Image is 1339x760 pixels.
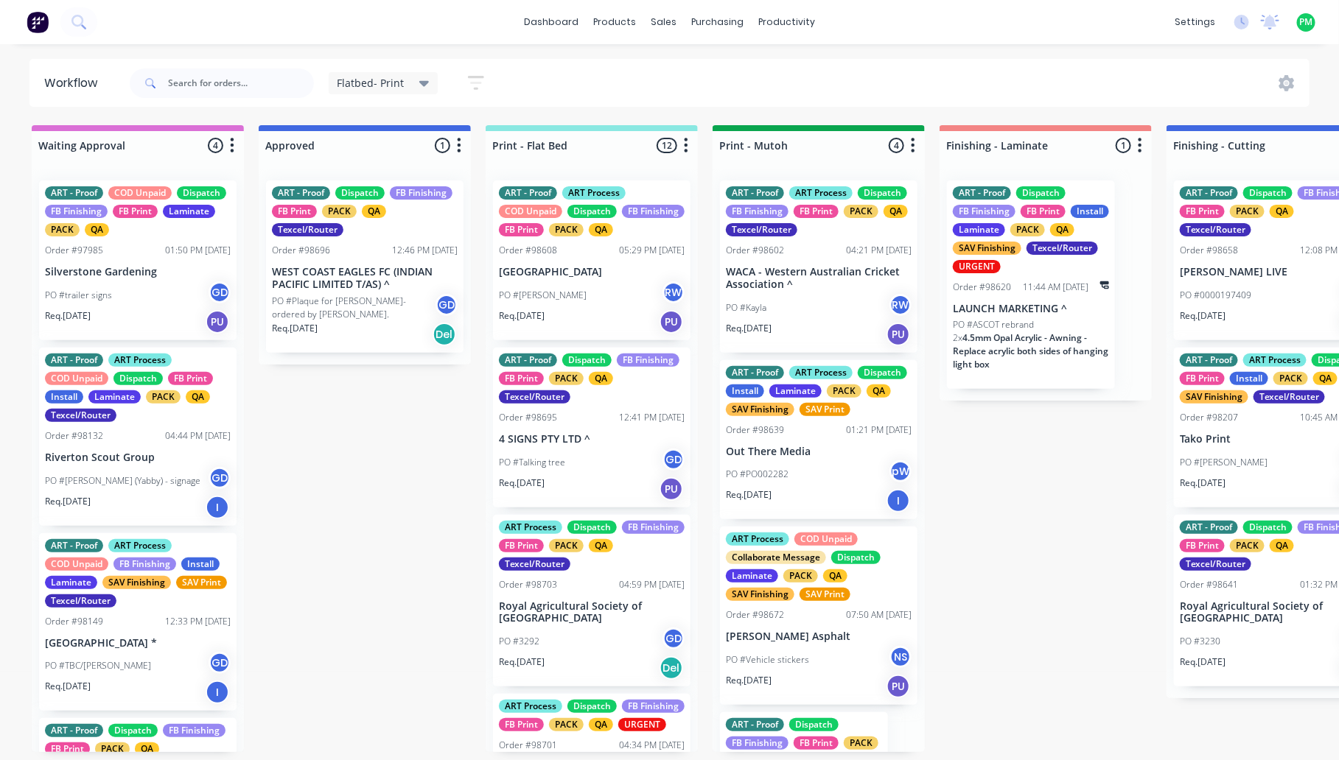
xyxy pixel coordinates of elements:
p: PO #[PERSON_NAME] [499,289,587,302]
div: productivity [751,11,822,33]
div: Dispatch [789,718,839,731]
a: dashboard [517,11,586,33]
div: PU [206,310,229,334]
div: 01:50 PM [DATE] [165,244,231,257]
div: GD [209,652,231,674]
p: Req. [DATE] [499,309,545,323]
p: Req. [DATE] [1180,655,1226,669]
div: QA [589,223,613,236]
div: Order #97985 [45,244,103,257]
input: Search for orders... [168,68,314,98]
div: FB Finishing [390,186,452,200]
span: PM [1300,15,1313,29]
div: SAV Print [176,576,227,589]
div: ART - ProofDispatchFB FinishingFB PrintInstallLaminatePACKQASAV FinishingTexcel/RouterURGENTOrder... [947,180,1115,389]
div: Del [660,656,683,680]
p: [GEOGRAPHIC_DATA] * [45,637,231,650]
p: PO #Vehicle stickers [726,653,809,666]
div: Texcel/Router [272,223,343,236]
p: PO #trailer signs [45,289,112,302]
div: 11:44 AM [DATE] [1023,281,1088,294]
div: Install [1230,372,1268,385]
div: settings [1167,11,1223,33]
div: ART - Proof [499,353,557,367]
div: Dispatch [1243,186,1293,200]
div: Install [45,390,83,404]
div: Laminate [953,223,1005,236]
p: Req. [DATE] [499,655,545,669]
div: Dispatch [858,186,907,200]
div: ART - ProofART ProcessDispatchFB FinishingFB PrintPACKQATexcel/RouterOrder #9860204:21 PM [DATE]W... [720,180,917,353]
p: PO #[PERSON_NAME] (Yabby) - signage [45,474,200,488]
div: PACK [549,223,584,236]
div: ART - Proof [726,718,784,731]
div: GD [662,448,685,471]
div: FB Finishing [622,205,685,218]
p: [GEOGRAPHIC_DATA] [499,266,685,278]
div: QA [823,569,847,583]
img: Factory [27,11,49,33]
div: ART - ProofART ProcessCOD UnpaidDispatchFB FinishingFB PrintPACKQAOrder #9860805:29 PM [DATE][GEO... [493,180,691,340]
div: ART - ProofDispatchFB FinishingFB PrintPACKQATexcel/RouterOrder #9869612:46 PM [DATE]WEST COAST E... [266,180,464,353]
div: COD Unpaid [794,532,858,546]
div: ART - Proof [1180,353,1238,367]
div: PACK [549,718,584,731]
div: Texcel/Router [499,557,570,571]
div: Order #98602 [726,244,784,257]
div: Del [433,323,456,346]
div: FB Print [794,736,839,750]
div: FB Print [499,223,544,236]
div: 04:59 PM [DATE] [619,578,685,591]
p: PO #ASCOT rebrand [953,318,1034,331]
div: PACK [1273,372,1308,385]
div: URGENT [618,718,666,731]
div: PACK [549,539,584,552]
p: PO #[PERSON_NAME] [1180,456,1268,469]
div: I [206,680,229,704]
div: ART Process [499,521,562,534]
div: Collaborate Message [726,551,826,564]
div: Dispatch [335,186,385,200]
div: GD [436,294,458,316]
div: ART - Proof [272,186,330,200]
div: ART - Proof [1180,521,1238,534]
div: ART - Proof [499,186,557,200]
p: Req. [DATE] [45,495,91,508]
div: Dispatch [1243,521,1293,534]
div: ART - ProofDispatchFB FinishingFB PrintPACKQATexcel/RouterOrder #9869512:41 PM [DATE]4 SIGNS PTY ... [493,348,691,507]
div: FB Finishing [622,700,685,713]
div: pW [889,460,912,482]
div: Dispatch [831,551,881,564]
div: Dispatch [1016,186,1066,200]
div: 04:21 PM [DATE] [846,244,912,257]
div: sales [643,11,684,33]
div: 04:34 PM [DATE] [619,739,685,752]
div: QA [135,742,159,756]
div: PACK [844,205,878,218]
div: ART - ProofCOD UnpaidDispatchFB FinishingFB PrintLaminatePACKQAOrder #9798501:50 PM [DATE]Silvers... [39,180,237,340]
div: FB Finishing [617,353,679,367]
p: PO #Kayla [726,301,766,314]
div: SAV Print [800,588,850,601]
div: Laminate [45,576,97,589]
div: ART - Proof [45,353,103,367]
div: Order #98149 [45,615,103,628]
div: SAV Finishing [726,403,794,416]
div: FB Print [499,372,544,385]
p: Req. [DATE] [272,322,318,335]
div: products [586,11,643,33]
div: Dispatch [858,366,907,379]
p: PO #3230 [1180,635,1220,648]
div: SAV Finishing [102,576,171,589]
div: Texcel/Router [1254,390,1325,404]
div: RW [662,281,685,303]
div: QA [867,384,891,398]
div: Dispatch [113,372,163,385]
div: 12:41 PM [DATE] [619,411,685,424]
p: PO #PO002282 [726,468,789,481]
div: ART Process [726,532,789,546]
p: LAUNCH MARKETING ^ [953,303,1109,315]
div: PU [887,675,910,698]
p: Silverstone Gardening [45,266,231,278]
div: ART Process [499,700,562,713]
